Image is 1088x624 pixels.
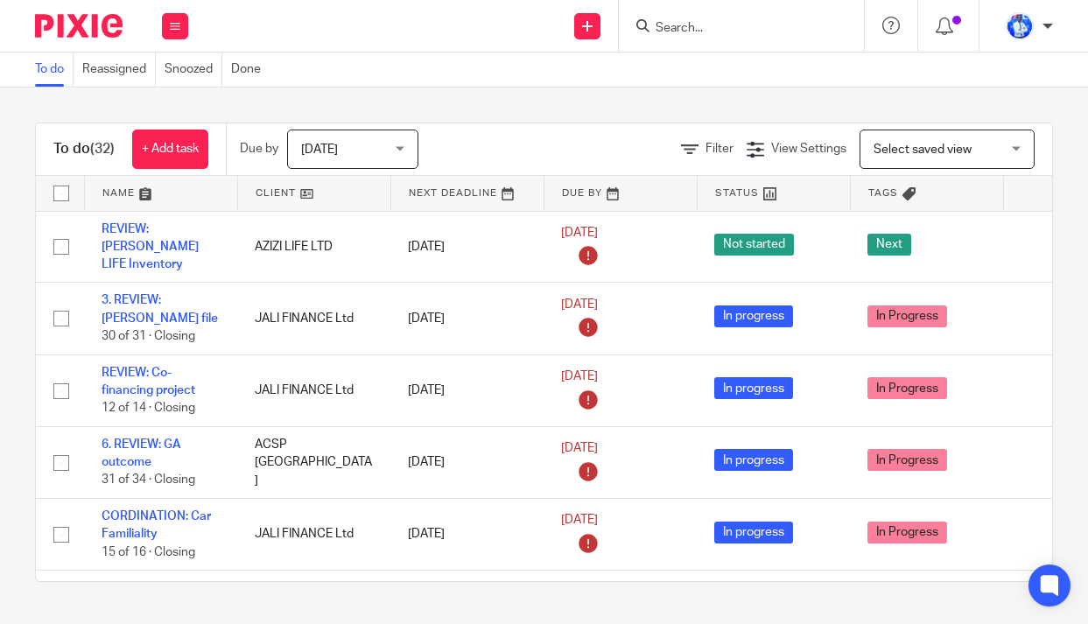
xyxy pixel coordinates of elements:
span: In progress [714,377,793,399]
span: [DATE] [561,227,598,239]
td: ACSP [GEOGRAPHIC_DATA] [237,426,390,498]
span: [DATE] [561,370,598,382]
td: [DATE] [390,499,544,571]
span: In progress [714,449,793,471]
a: To do [35,53,74,87]
span: In Progress [867,522,947,543]
h1: To do [53,140,115,158]
p: Due by [240,140,278,158]
span: View Settings [771,143,846,155]
a: Done [231,53,270,87]
span: In progress [714,522,793,543]
span: In progress [714,305,793,327]
span: 31 of 34 · Closing [102,474,195,487]
span: Select saved view [874,144,972,156]
td: JALI FINANCE Ltd [237,354,390,426]
a: 3. REVIEW: [PERSON_NAME] file [102,294,218,324]
a: REVIEW: [PERSON_NAME] LIFE Inventory [102,223,199,271]
a: Reassigned [82,53,156,87]
span: Not started [714,234,794,256]
span: Next [867,234,911,256]
span: In Progress [867,377,947,399]
td: [DATE] [390,354,544,426]
span: [DATE] [561,515,598,527]
span: Filter [705,143,734,155]
span: In Progress [867,449,947,471]
a: CORDINATION: Car Familiality [102,510,211,540]
td: JALI FINANCE Ltd [237,499,390,571]
td: [DATE] [390,426,544,498]
a: REVIEW: Co-financing project [102,367,195,396]
img: Pixie [35,14,123,38]
span: Tags [868,188,898,198]
img: WhatsApp%20Image%202022-01-17%20at%2010.26.43%20PM.jpeg [1006,12,1034,40]
span: 15 of 16 · Closing [102,546,195,558]
td: [DATE] [390,283,544,354]
a: + Add task [132,130,208,169]
a: 6. REVIEW: GA outcome [102,438,181,468]
input: Search [654,21,811,37]
a: Snoozed [165,53,222,87]
span: [DATE] [561,298,598,311]
span: [DATE] [301,144,338,156]
td: AZIZI LIFE LTD [237,211,390,283]
span: In Progress [867,305,947,327]
td: JALI FINANCE Ltd [237,283,390,354]
span: (32) [90,142,115,156]
span: 12 of 14 · Closing [102,403,195,415]
span: [DATE] [561,442,598,454]
td: [DATE] [390,211,544,283]
span: 30 of 31 · Closing [102,330,195,342]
